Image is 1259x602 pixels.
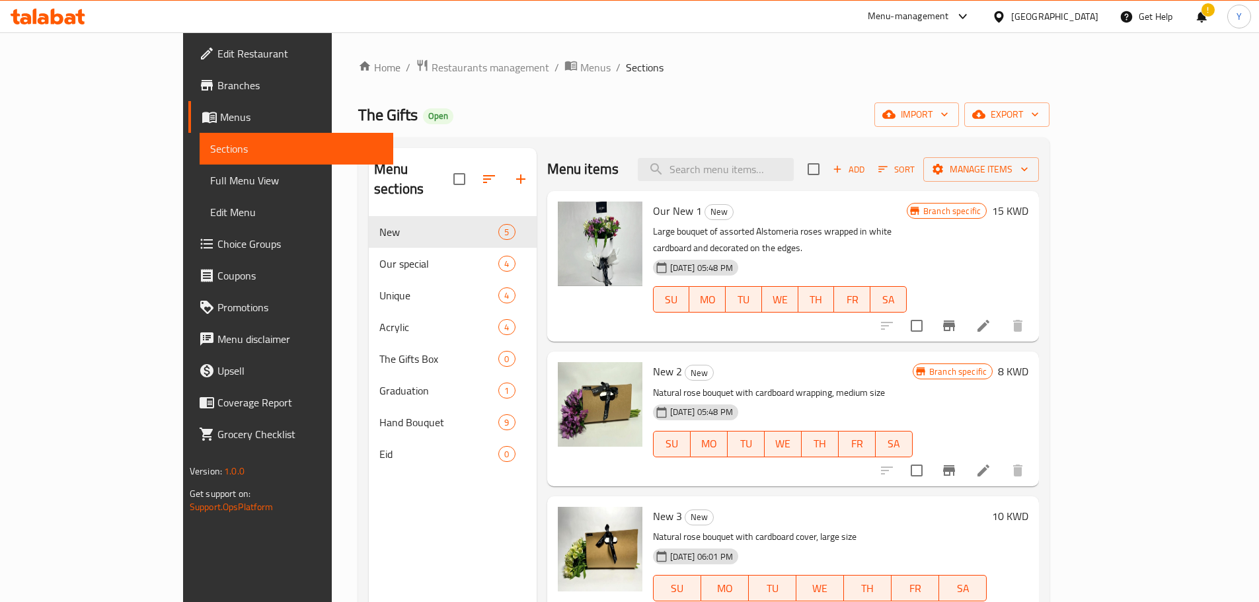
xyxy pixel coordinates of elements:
[685,509,713,525] span: New
[188,260,393,291] a: Coupons
[369,280,537,311] div: Unique4
[659,290,685,309] span: SU
[188,387,393,418] a: Coverage Report
[379,224,498,240] span: New
[445,165,473,193] span: Select all sections
[423,110,453,122] span: Open
[868,9,949,24] div: Menu-management
[665,406,738,418] span: [DATE] 05:48 PM
[499,385,514,397] span: 1
[379,446,498,462] span: Eid
[653,385,913,401] p: Natural rose bouquet with cardboard wrapping, medium size
[701,575,749,601] button: MO
[188,355,393,387] a: Upsell
[423,108,453,124] div: Open
[844,575,892,601] button: TH
[849,579,886,598] span: TH
[653,223,907,256] p: Large bouquet of assorted Alstomeria roses wrapped in white cardboard and decorated on the edges.
[499,289,514,302] span: 4
[379,383,498,398] span: Graduation
[379,287,498,303] div: Unique
[217,299,383,315] span: Promotions
[998,362,1028,381] h6: 8 KWD
[554,59,559,75] li: /
[499,321,514,334] span: 4
[924,365,992,378] span: Branch specific
[224,463,245,480] span: 1.0.0
[992,507,1028,525] h6: 10 KWD
[839,290,865,309] span: FR
[918,205,986,217] span: Branch specific
[834,286,870,313] button: FR
[374,159,453,199] h2: Menu sections
[498,414,515,430] div: items
[188,69,393,101] a: Branches
[379,256,498,272] span: Our special
[653,506,682,526] span: New 3
[885,106,948,123] span: import
[691,431,728,457] button: MO
[499,226,514,239] span: 5
[498,351,515,367] div: items
[653,361,682,381] span: New 2
[432,59,549,75] span: Restaurants management
[379,351,498,367] span: The Gifts Box
[217,395,383,410] span: Coverage Report
[1002,455,1034,486] button: delete
[653,201,702,221] span: Our New 1
[369,311,537,343] div: Acrylic4
[939,575,987,601] button: SA
[827,159,870,180] span: Add item
[369,406,537,438] div: Hand Bouquet9
[765,431,802,457] button: WE
[807,434,833,453] span: TH
[369,438,537,470] div: Eid0
[616,59,621,75] li: /
[726,286,762,313] button: TU
[975,318,991,334] a: Edit menu item
[638,158,794,181] input: search
[379,319,498,335] span: Acrylic
[217,236,383,252] span: Choice Groups
[210,172,383,188] span: Full Menu View
[547,159,619,179] h2: Menu items
[844,434,870,453] span: FR
[695,290,720,309] span: MO
[188,323,393,355] a: Menu disclaimer
[800,155,827,183] span: Select section
[659,579,696,598] span: SU
[762,286,798,313] button: WE
[944,579,981,598] span: SA
[705,204,734,220] div: New
[558,202,642,286] img: Our New 1
[190,463,222,480] span: Version:
[770,434,796,453] span: WE
[217,46,383,61] span: Edit Restaurant
[975,463,991,478] a: Edit menu item
[659,434,685,453] span: SU
[685,365,713,381] span: New
[827,159,870,180] button: Add
[217,363,383,379] span: Upsell
[653,529,987,545] p: Natural rose bouquet with cardboard cover, large size
[210,141,383,157] span: Sections
[975,106,1039,123] span: export
[369,375,537,406] div: Graduation1
[200,196,393,228] a: Edit Menu
[685,509,714,525] div: New
[558,362,642,447] img: New 2
[626,59,664,75] span: Sections
[498,319,515,335] div: items
[416,59,549,76] a: Restaurants management
[796,575,844,601] button: WE
[934,161,1028,178] span: Manage items
[358,59,1049,76] nav: breadcrumb
[705,204,733,219] span: New
[499,258,514,270] span: 4
[1237,9,1242,24] span: Y
[802,579,839,598] span: WE
[749,575,796,601] button: TU
[728,431,765,457] button: TU
[200,165,393,196] a: Full Menu View
[188,101,393,133] a: Menus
